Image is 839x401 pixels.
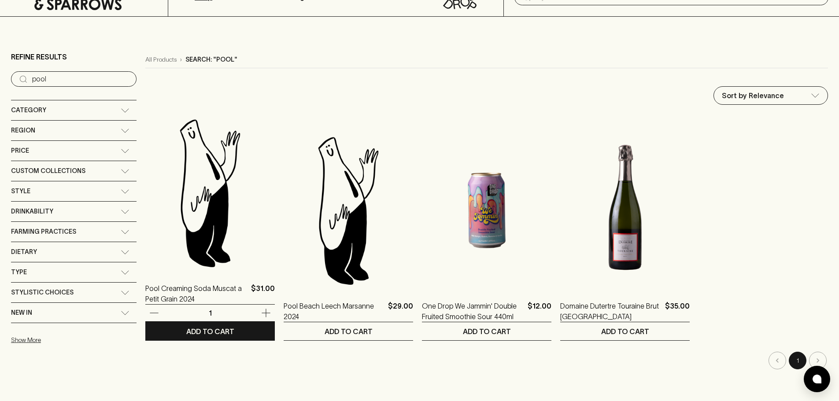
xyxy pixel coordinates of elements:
a: Pool Beach Leech Marsanne 2024 [284,301,384,322]
a: Domaine Dutertre Touraine Brut [GEOGRAPHIC_DATA] [560,301,662,322]
p: Refine Results [11,52,67,62]
p: Search: "pool" [185,55,237,64]
span: Style [11,186,30,197]
button: ADD TO CART [422,322,551,340]
div: Stylistic Choices [11,283,137,302]
button: ADD TO CART [284,322,413,340]
img: bubble-icon [813,375,821,383]
div: Drinkability [11,202,137,221]
a: Pool Creaming Soda Muscat a Petit Grain 2024 [145,283,248,304]
p: › [180,55,182,64]
div: New In [11,303,137,323]
span: Drinkability [11,206,53,217]
button: page 1 [789,352,806,369]
div: Style [11,181,137,201]
button: ADD TO CART [145,322,275,340]
input: Try “Pinot noir” [32,72,129,86]
span: Stylistic Choices [11,287,74,298]
p: $12.00 [528,301,551,322]
span: Price [11,145,29,156]
p: Sort by Relevance [722,90,784,101]
p: $31.00 [251,283,275,304]
div: Category [11,100,137,120]
span: Category [11,105,46,116]
span: Custom Collections [11,166,85,177]
span: New In [11,307,32,318]
span: Type [11,267,27,278]
div: Sort by Relevance [714,87,828,104]
nav: pagination navigation [145,352,828,369]
button: Show More [11,331,126,349]
div: Type [11,262,137,282]
p: $29.00 [388,301,413,322]
button: ADD TO CART [560,322,690,340]
a: All Products [145,55,177,64]
div: Farming Practices [11,222,137,242]
img: Blackhearts & Sparrows Man [284,133,413,287]
p: ADD TO CART [186,326,234,337]
div: Price [11,141,137,161]
img: Domaine Dutertre Touraine Brut NV [560,133,690,287]
a: One Drop We Jammin' Double Fruited Smoothie Sour 440ml [422,301,524,322]
img: Blackhearts & Sparrows Man [145,116,275,270]
img: One Drop We Jammin' Double Fruited Smoothie Sour 440ml [422,133,551,287]
p: $35.00 [665,301,690,322]
div: Region [11,121,137,140]
p: ADD TO CART [463,326,511,337]
p: 1 [200,308,221,318]
div: Custom Collections [11,161,137,181]
span: Region [11,125,35,136]
span: Dietary [11,246,37,258]
p: ADD TO CART [325,326,373,337]
p: ADD TO CART [601,326,649,337]
span: Farming Practices [11,226,76,237]
div: Dietary [11,242,137,262]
